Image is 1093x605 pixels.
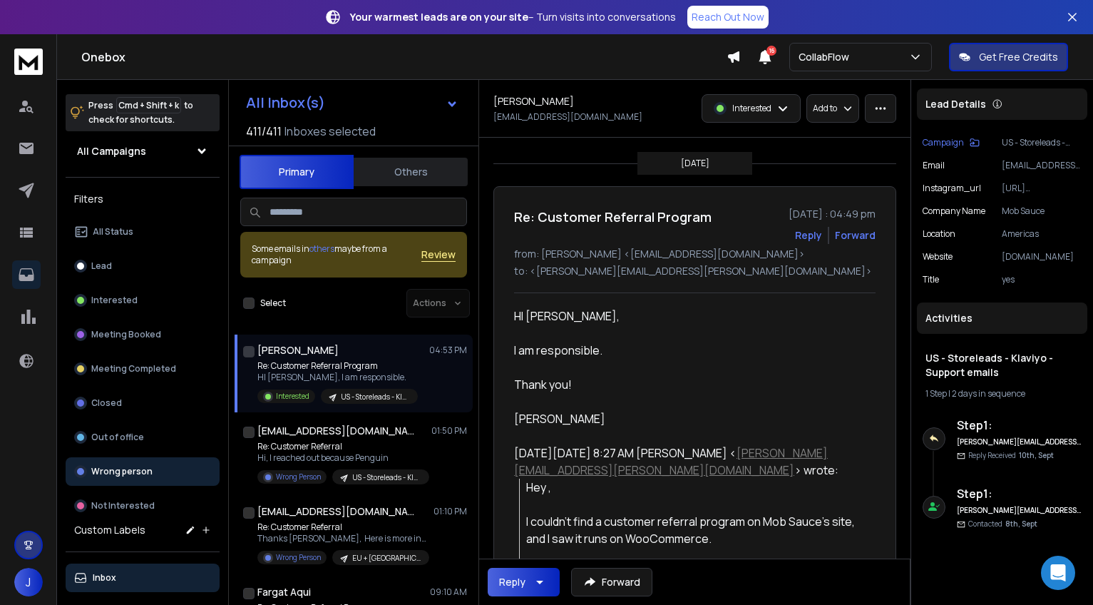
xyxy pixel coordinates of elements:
[235,88,470,117] button: All Inbox(s)
[1002,228,1082,240] p: Americas
[66,423,220,452] button: Out of office
[284,123,376,140] h3: Inboxes selected
[91,432,144,443] p: Out of office
[1002,251,1082,263] p: [DOMAIN_NAME]
[1005,519,1037,529] span: 8th, Sept
[66,218,220,246] button: All Status
[1041,556,1075,590] div: Open Intercom Messenger
[14,568,43,596] button: J
[350,10,528,24] strong: Your warmest leads are on your site
[246,123,282,140] span: 411 / 411
[257,504,414,519] h1: [EMAIL_ADDRESS][DOMAIN_NAME] +1
[246,96,325,110] h1: All Inbox(s)
[968,450,1054,461] p: Reply Received
[66,355,220,383] button: Meeting Completed
[923,274,939,285] p: title
[514,207,712,227] h1: Re: Customer Referral Program
[66,137,220,166] button: All Campaigns
[257,522,429,533] p: Re: Customer Referral
[257,585,311,599] h1: Fargat Aqui
[799,50,855,64] p: CollabFlow
[66,320,220,349] button: Meeting Booked
[813,103,837,114] p: Add to
[341,392,409,402] p: US - Storeleads - Klaviyo - Support emails
[91,295,138,306] p: Interested
[957,505,1082,516] h6: [PERSON_NAME][EMAIL_ADDRESS][PERSON_NAME][DOMAIN_NAME]
[923,137,964,148] p: Campaign
[352,472,421,483] p: US - Storeleads - Klaviyo - Support emails
[923,183,981,194] p: instagram_url
[514,342,864,359] div: I am responsible.
[257,452,429,464] p: Hi, I reached out because Penguin
[93,226,133,238] p: All Status
[309,243,334,255] span: others
[514,247,876,261] p: from: [PERSON_NAME] <[EMAIL_ADDRESS][DOMAIN_NAME]>
[917,302,1087,334] div: Activities
[257,372,418,383] p: HI [PERSON_NAME], I am responsible.
[514,444,864,479] div: [DATE][DATE] 8:27 AM [PERSON_NAME] < > wrote:
[979,50,1058,64] p: Get Free Credits
[66,286,220,315] button: Interested
[430,586,467,598] p: 09:10 AM
[1019,450,1054,460] span: 10th, Sept
[923,205,985,217] p: Company Name
[514,410,864,427] div: [PERSON_NAME]
[276,391,309,402] p: Interested
[923,251,953,263] p: website
[499,575,525,589] div: Reply
[260,298,286,309] label: Select
[835,228,876,243] div: Forward
[949,43,1068,71] button: Get Free Credits
[687,6,769,29] a: Reach Out Now
[257,343,339,357] h1: [PERSON_NAME]
[514,307,864,427] div: HI [PERSON_NAME],
[925,387,947,400] span: 1 Step
[732,103,771,114] p: Interested
[77,144,146,158] h1: All Campaigns
[421,248,456,262] button: Review
[66,492,220,520] button: Not Interested
[91,466,153,477] p: Wrong person
[923,160,945,171] p: Email
[571,568,652,596] button: Forward
[692,10,764,24] p: Reach Out Now
[795,228,822,243] button: Reply
[91,260,112,272] p: Lead
[488,568,560,596] button: Reply
[1002,183,1082,194] p: [URL][DOMAIN_NAME]
[66,564,220,592] button: Inbox
[81,49,727,66] h1: Onebox
[1002,205,1082,217] p: Mob Sauce
[276,472,321,482] p: Wrong Person
[957,485,1082,502] h6: Step 1 :
[276,552,321,563] p: Wrong Person
[1002,137,1082,148] p: US - Storeleads - Klaviyo - Support emails
[257,533,429,544] p: Thanks [PERSON_NAME], Here is more info,
[766,46,776,56] span: 16
[1002,160,1082,171] p: [EMAIL_ADDRESS][DOMAIN_NAME]
[14,49,43,75] img: logo
[925,97,986,111] p: Lead Details
[352,553,421,564] p: EU + [GEOGRAPHIC_DATA] - Storeleads - Klaviyo - Support emails
[789,207,876,221] p: [DATE] : 04:49 pm
[66,457,220,486] button: Wrong person
[350,10,676,24] p: – Turn visits into conversations
[429,345,467,356] p: 04:53 PM
[952,387,1025,400] span: 2 days in sequence
[354,156,468,188] button: Others
[252,243,421,266] div: Some emails in maybe from a campaign
[66,252,220,280] button: Lead
[431,425,467,437] p: 01:50 PM
[681,158,709,169] p: [DATE]
[74,523,145,537] h3: Custom Labels
[957,437,1082,447] h6: [PERSON_NAME][EMAIL_ADDRESS][PERSON_NAME][DOMAIN_NAME]
[93,572,116,584] p: Inbox
[91,363,176,375] p: Meeting Completed
[257,441,429,452] p: Re: Customer Referral
[257,424,414,438] h1: [EMAIL_ADDRESS][DOMAIN_NAME]
[514,264,876,278] p: to: <[PERSON_NAME][EMAIL_ADDRESS][PERSON_NAME][DOMAIN_NAME]>
[91,329,161,340] p: Meeting Booked
[968,519,1037,529] p: Contacted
